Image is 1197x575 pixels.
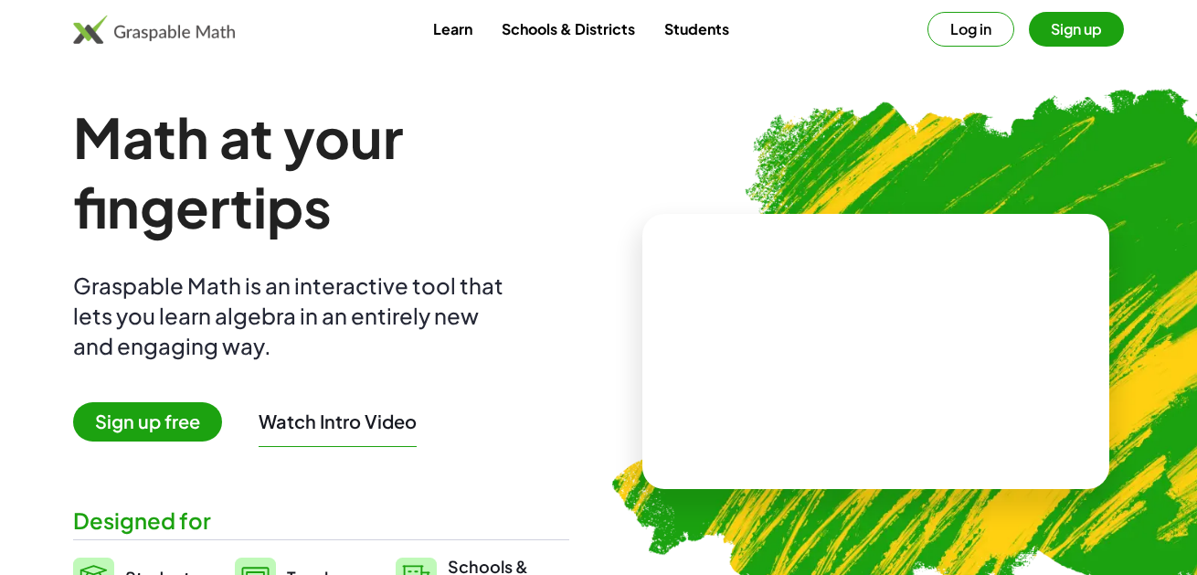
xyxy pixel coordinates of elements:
h1: Math at your fingertips [73,102,569,241]
button: Sign up [1029,12,1124,47]
span: Sign up free [73,402,222,442]
a: Schools & Districts [487,12,650,46]
a: Learn [418,12,487,46]
button: Watch Intro Video [259,410,417,433]
button: Log in [927,12,1014,47]
a: Students [650,12,744,46]
div: Graspable Math is an interactive tool that lets you learn algebra in an entirely new and engaging... [73,271,512,361]
video: What is this? This is dynamic math notation. Dynamic math notation plays a central role in how Gr... [739,283,1013,421]
div: Designed for [73,506,569,536]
